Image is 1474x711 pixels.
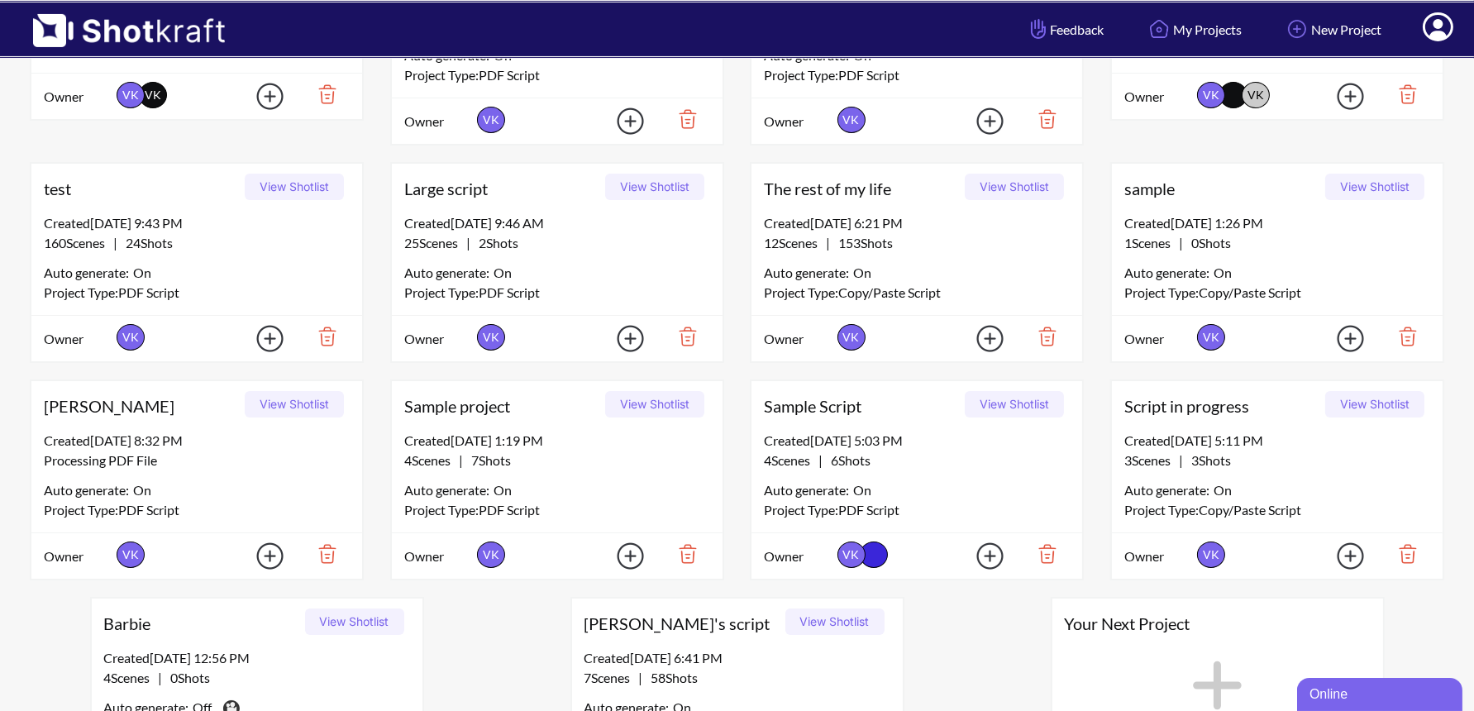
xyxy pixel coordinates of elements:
span: Owner [44,87,112,107]
span: On [1214,263,1232,283]
img: Trash Icon [653,540,710,568]
span: 0 Shots [163,670,211,685]
button: View Shotlist [605,174,704,200]
button: View Shotlist [1325,174,1424,200]
div: Processing PDF File [44,451,350,470]
span: Sample project [404,394,599,418]
img: Trash Icon [1373,540,1430,568]
span: VK [1197,324,1225,351]
img: Add Icon [1283,15,1311,43]
span: [PERSON_NAME] [44,394,239,418]
div: Created [DATE] 5:11 PM [1124,431,1430,451]
img: Trash Icon [1013,105,1070,133]
div: Created [DATE] 6:21 PM [764,213,1070,233]
span: 7 Scenes [584,670,639,685]
span: Your Next Project [1065,611,1371,636]
span: VK [477,107,505,133]
img: Home Icon [1145,15,1173,43]
img: Trash Icon [293,322,350,351]
div: Created [DATE] 6:41 PM [584,648,890,668]
img: Add Icon [231,320,289,357]
button: View Shotlist [305,608,404,635]
span: VK [117,82,145,108]
span: VK [837,542,866,568]
div: Created [DATE] 1:19 PM [404,431,710,451]
span: VK [1197,542,1225,568]
span: Owner [764,546,832,566]
button: View Shotlist [785,608,885,635]
span: Feedback [1027,20,1104,39]
span: 0 Shots [1183,235,1231,251]
span: | [404,233,518,253]
div: Project Type: PDF Script [404,283,710,303]
span: 153 Shots [830,235,893,251]
span: 4 Scenes [404,452,459,468]
img: Add Icon [1311,78,1369,115]
div: Created [DATE] 9:46 AM [404,213,710,233]
span: VK [1197,82,1225,108]
span: 4 Scenes [104,670,159,685]
span: Owner [1124,329,1193,349]
img: Trash Icon [1373,322,1430,351]
span: Owner [1124,546,1193,566]
span: Owner [404,546,473,566]
span: VK [837,107,866,133]
span: | [1124,233,1231,253]
span: | [104,668,211,688]
div: Project Type: PDF Script [44,500,350,520]
span: On [853,263,871,283]
span: 12 Scenes [764,235,826,251]
img: Add Icon [591,537,649,575]
img: Add Icon [1311,320,1369,357]
span: Owner [404,112,473,131]
img: Hand Icon [1027,15,1050,43]
div: Created [DATE] 5:03 PM [764,431,1070,451]
span: Auto generate: [1124,263,1214,283]
span: Auto generate: [404,263,494,283]
span: 3 Scenes [1124,452,1179,468]
img: Trash Icon [293,540,350,568]
button: View Shotlist [965,391,1064,418]
div: Project Type: PDF Script [764,65,1070,85]
span: 6 Shots [823,452,871,468]
button: View Shotlist [245,391,344,418]
img: Trash Icon [1013,540,1070,568]
span: Large script [404,176,599,201]
span: | [584,668,699,688]
span: Owner [764,112,832,131]
img: Add Icon [231,78,289,115]
span: | [1124,451,1231,470]
span: Auto generate: [44,480,133,500]
span: | [44,233,173,253]
span: VK [117,542,145,568]
span: | [764,233,893,253]
div: Created [DATE] 9:43 PM [44,213,350,233]
img: Add Icon [1311,537,1369,575]
span: VK [117,324,145,351]
img: Add Icon [951,537,1009,575]
div: Project Type: PDF Script [764,500,1070,520]
span: Owner [1124,87,1193,107]
span: 24 Shots [117,235,173,251]
div: Project Type: PDF Script [44,283,350,303]
span: | [764,451,871,470]
span: On [1214,480,1232,500]
span: 160 Scenes [44,235,113,251]
span: Auto generate: [44,263,133,283]
span: test [44,176,239,201]
span: VK [477,542,505,568]
a: My Projects [1133,7,1254,51]
div: Project Type: PDF Script [404,500,710,520]
span: VK [1247,88,1264,102]
span: On [494,263,512,283]
span: Owner [44,546,112,566]
button: View Shotlist [605,391,704,418]
div: Created [DATE] 12:56 PM [104,648,410,668]
div: Project Type: Copy/Paste Script [1124,283,1430,303]
span: 58 Shots [643,670,699,685]
button: View Shotlist [245,174,344,200]
span: VK [837,324,866,351]
span: VK [477,324,505,351]
img: Add Icon [951,103,1009,140]
span: On [853,480,871,500]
